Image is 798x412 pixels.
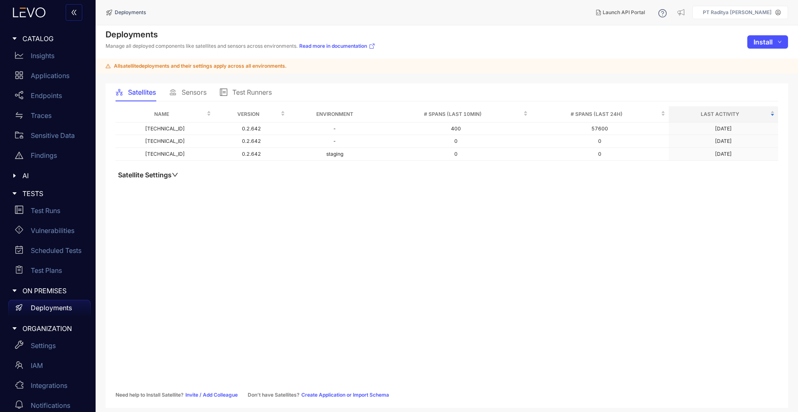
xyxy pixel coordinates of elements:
span: Name [119,110,205,119]
p: Integrations [31,382,67,389]
a: Create Application or Import Schema [301,392,389,398]
a: Findings [8,147,91,167]
div: ORGANIZATION [5,320,91,337]
th: Name [116,106,214,123]
a: Traces [8,107,91,127]
span: Test Runners [232,88,272,96]
a: Invite / Add Colleague [185,392,238,398]
p: Deployments [31,304,72,311]
td: - [288,123,381,135]
td: 0.2.642 [214,123,288,135]
th: Version [214,106,288,123]
td: [TECHNICAL_ID] [116,148,214,161]
p: Traces [31,112,52,119]
a: Read more in documentation [299,43,375,49]
button: Launch API Portal [589,6,652,19]
span: Install [754,38,773,46]
span: TESTS [22,190,84,197]
span: caret-right [12,36,17,42]
span: caret-right [12,326,17,331]
td: [TECHNICAL_ID] [116,123,214,135]
p: PT Raditya [PERSON_NAME] [703,10,772,15]
span: down [172,172,178,178]
p: Scheduled Tests [31,247,81,254]
span: ORGANIZATION [22,325,84,332]
span: caret-right [12,191,17,196]
span: 400 [451,125,461,132]
span: CATALOG [22,35,84,42]
h4: Deployments [106,29,375,39]
button: Installdown [747,35,788,49]
span: # Spans (last 24h) [534,110,659,119]
p: Settings [31,342,56,349]
td: 0.2.642 [214,148,288,161]
a: Endpoints [8,87,91,107]
div: [DATE] [715,138,732,144]
span: All satellite deployments and their settings apply across all environments. [114,63,286,69]
p: Notifications [31,402,70,409]
span: 0 [454,138,458,144]
div: CATALOG [5,30,91,47]
a: Test Runs [8,202,91,222]
span: 0 [454,151,458,157]
a: Test Plans [8,262,91,282]
span: # Spans (last 10min) [384,110,522,119]
div: ON PREMISES [5,282,91,299]
p: IAM [31,362,43,369]
div: [DATE] [715,126,732,132]
td: - [288,135,381,148]
div: [DATE] [715,151,732,157]
span: Need help to Install Satellite? [116,392,184,398]
td: staging [288,148,381,161]
div: TESTS [5,185,91,202]
span: 0 [598,151,601,157]
p: Vulnerabilities [31,227,74,234]
td: 0.2.642 [214,135,288,148]
span: Satellites [128,88,156,96]
span: AI [22,172,84,179]
span: Deployments [115,10,146,15]
button: double-left [66,4,82,21]
a: IAM [8,357,91,377]
span: warning [106,64,111,69]
p: Findings [31,152,57,159]
th: Environment [288,106,381,123]
a: Applications [8,67,91,87]
th: # Spans (last 10min) [381,106,531,123]
p: Test Plans [31,267,62,274]
span: 57600 [591,125,608,132]
span: Sensors [182,88,207,96]
a: Vulnerabilities [8,222,91,242]
div: AI [5,167,91,184]
span: down [778,40,782,44]
span: team [15,361,23,369]
span: Launch API Portal [603,10,645,15]
a: Integrations [8,377,91,397]
span: caret-right [12,288,17,294]
th: # Spans (last 24h) [531,106,669,123]
p: Endpoints [31,92,62,99]
a: Deployments [8,300,91,320]
p: Sensitive Data [31,132,75,139]
span: warning [15,151,23,159]
td: [TECHNICAL_ID] [116,135,214,148]
a: Sensitive Data [8,127,91,147]
p: Applications [31,72,69,79]
p: Test Runs [31,207,60,214]
a: Insights [8,47,91,67]
span: Last Activity [672,110,768,119]
span: double-left [71,9,77,17]
button: Satellite Settingsdown [116,171,181,179]
span: Version [218,110,279,119]
p: Insights [31,52,54,59]
a: Settings [8,337,91,357]
span: 0 [598,138,601,144]
p: Manage all deployed components like satellites and sensors across environments. [106,43,375,49]
span: caret-right [12,173,17,179]
span: swap [15,111,23,120]
span: Don’t have Satellites? [248,392,300,398]
a: Scheduled Tests [8,242,91,262]
span: ON PREMISES [22,287,84,294]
